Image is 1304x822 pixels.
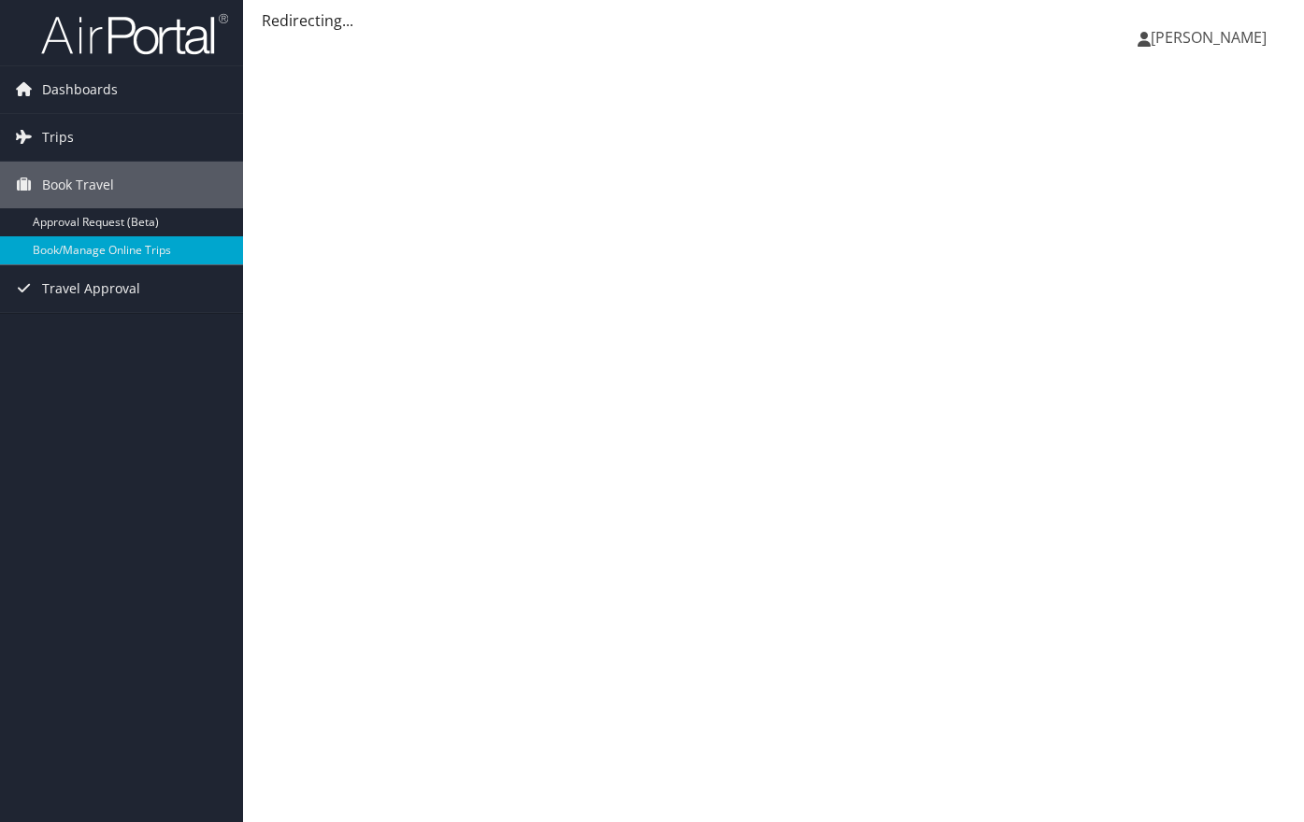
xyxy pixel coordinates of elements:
[42,265,140,312] span: Travel Approval
[1151,27,1267,48] span: [PERSON_NAME]
[41,12,228,56] img: airportal-logo.png
[1138,9,1285,65] a: [PERSON_NAME]
[262,9,1285,32] div: Redirecting...
[42,66,118,113] span: Dashboards
[42,114,74,161] span: Trips
[42,162,114,208] span: Book Travel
